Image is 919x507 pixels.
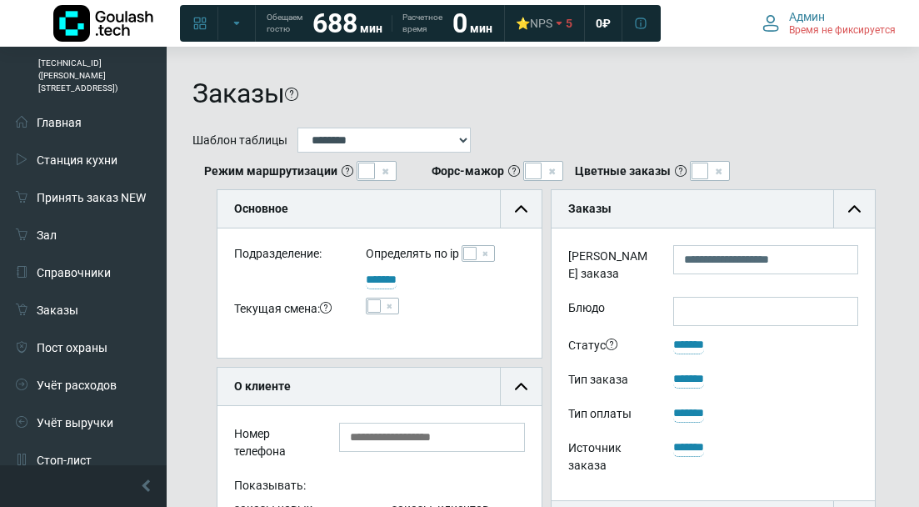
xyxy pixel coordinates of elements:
div: Тип оплаты [556,403,661,429]
span: NPS [530,17,552,30]
label: [PERSON_NAME] заказа [556,245,661,289]
div: Статус [556,334,661,360]
a: ⭐NPS 5 [506,8,582,38]
label: Шаблон таблицы [192,132,287,149]
img: Логотип компании Goulash.tech [53,5,153,42]
span: Обещаем гостю [267,12,302,35]
h1: Заказы [192,78,285,109]
div: Показывать: [222,474,537,500]
div: Номер телефона [222,423,327,466]
a: Обещаем гостю 688 мин Расчетное время 0 мин [257,8,502,38]
span: Расчетное время [402,12,442,35]
label: Блюдо [556,297,661,326]
strong: 0 [452,8,467,39]
b: О клиенте [234,379,291,393]
img: collapse [848,203,861,215]
img: collapse [515,380,527,393]
b: Форс-мажор [432,163,504,180]
div: ⭐ [516,16,552,31]
span: Админ [789,9,825,24]
strong: 688 [312,8,357,39]
span: 5 [566,16,572,31]
b: Основное [234,202,288,215]
img: collapse [515,203,527,215]
span: 0 [596,16,602,31]
b: Заказы [568,202,612,215]
span: мин [360,22,382,35]
button: Админ Время не фиксируется [752,6,906,41]
a: 0 ₽ [586,8,621,38]
div: Текущая смена: [222,298,353,324]
div: Тип заказа [556,369,661,394]
div: Подразделение: [222,245,353,269]
b: Режим маршрутизации [204,163,337,180]
span: мин [470,22,492,35]
span: Время не фиксируется [789,24,896,38]
label: Определять по ip [366,245,459,263]
div: Источник заказа [556,437,661,480]
span: ₽ [602,16,611,31]
b: Цветные заказы [575,163,671,180]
